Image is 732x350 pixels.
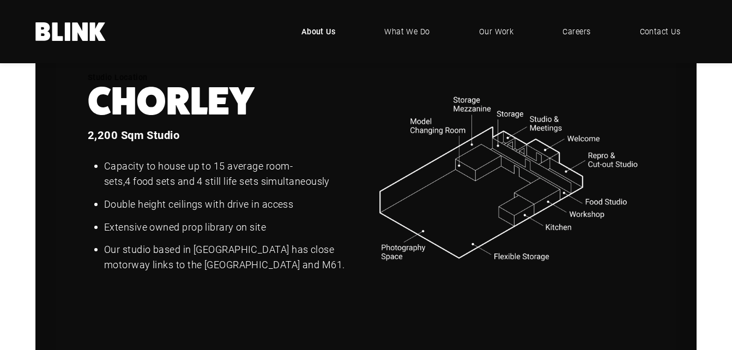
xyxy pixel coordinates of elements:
nobr: and 4 still life sets simultaneously [178,174,330,188]
span: Careers [562,26,590,38]
a: About Us [285,15,352,48]
a: Home [35,22,106,41]
a: Contact Us [624,15,697,48]
span: About Us [301,26,336,38]
li: Capacity to house up to 15 average room-sets, [88,159,359,189]
li: Double height ceilings with drive in access [88,196,359,212]
li: Extensive owned prop library on site [88,219,359,234]
a: Careers [546,15,607,48]
a: Our Work [463,15,530,48]
span: What We Do [384,26,430,38]
span: Studio Location [88,72,148,82]
span: Our Work [479,26,514,38]
a: What We Do [368,15,446,48]
nobr: 4 food sets [125,174,175,188]
span: Contact Us [640,26,681,38]
h1: Chorley [88,85,359,119]
h3: 2,200 Sqm Studio [88,126,359,143]
li: Our studio based in [GEOGRAPHIC_DATA] has close motorway links to the [GEOGRAPHIC_DATA] and M61. [88,242,359,273]
img: Chorley [374,88,645,269]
